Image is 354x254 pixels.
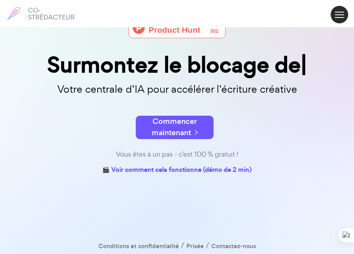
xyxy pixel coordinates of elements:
span: / [204,240,211,250]
button: Commencer maintenant [136,116,214,139]
h6: CO-STRÉDACTEUR [28,7,75,21]
img: Cowriter - Votre compagnon IA pour accélérer l’écriture créative | Chasse aux produits [128,17,226,38]
a: 🎬 Voir comment cela fonctionne (démo de 2 min) [102,164,252,176]
a: Prisée [186,241,204,252]
img: Logo de la marque [4,4,23,23]
span: / [179,240,186,250]
a: Conditions et confidentialité [98,241,179,252]
font: Commencer maintenant [152,116,197,138]
a: Contactez-nous [211,241,256,252]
